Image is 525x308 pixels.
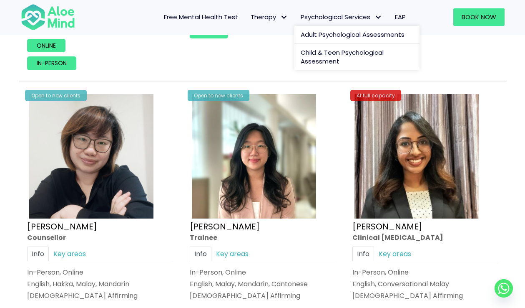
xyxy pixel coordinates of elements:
a: [PERSON_NAME] [27,220,97,232]
a: Child & Teen Psychological Assessment [294,44,419,71]
nav: Menu [86,8,412,26]
div: Trainee [190,232,336,242]
a: In-person [27,56,76,70]
a: Adult Psychological Assessments [294,26,419,44]
a: Whatsapp [495,279,513,298]
div: Open to new clients [188,90,249,101]
span: Psychological Services: submenu [372,11,384,23]
p: English, Malay, Mandarin, Cantonese [190,279,336,289]
p: English, Conversational Malay [352,279,498,289]
a: Online [27,39,65,52]
a: Key areas [49,246,90,261]
a: Info [190,246,211,261]
div: [DEMOGRAPHIC_DATA] Affirming [27,291,173,300]
span: Book Now [462,13,496,21]
div: [DEMOGRAPHIC_DATA] Affirming [190,291,336,300]
span: Adult Psychological Assessments [301,30,404,39]
span: Free Mental Health Test [164,13,238,21]
a: [PERSON_NAME] [190,220,260,232]
img: Aloe mind Logo [21,3,75,31]
div: Counsellor [27,232,173,242]
a: Psychological ServicesPsychological Services: submenu [294,8,389,26]
span: Therapy [251,13,288,21]
span: Child & Teen Psychological Assessment [301,48,384,66]
div: At full capacity [350,90,401,101]
a: EAP [389,8,412,26]
div: In-Person, Online [27,267,173,277]
div: Open to new clients [25,90,87,101]
a: Info [352,246,374,261]
a: Free Mental Health Test [158,8,244,26]
span: EAP [395,13,406,21]
span: Therapy: submenu [278,11,290,23]
img: Zi Xuan Trainee Aloe Mind [192,94,316,219]
img: Yvonne crop Aloe Mind [29,94,153,219]
a: Info [27,246,49,261]
img: croped-Anita_Profile-photo-300×300 [354,94,479,219]
div: [DEMOGRAPHIC_DATA] Affirming [352,291,498,300]
a: Key areas [374,246,416,261]
a: TherapyTherapy: submenu [244,8,294,26]
a: Key areas [211,246,253,261]
div: In-Person, Online [190,267,336,277]
div: In-Person, Online [352,267,498,277]
a: Book Now [453,8,505,26]
p: English, Hakka, Malay, Mandarin [27,279,173,289]
span: Psychological Services [301,13,382,21]
div: Clinical [MEDICAL_DATA] [352,232,498,242]
a: [PERSON_NAME] [352,220,422,232]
